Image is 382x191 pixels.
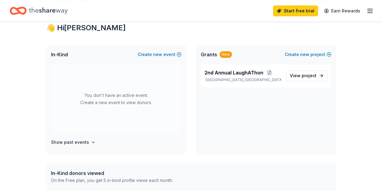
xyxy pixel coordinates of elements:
[10,4,68,18] a: Home
[204,77,281,82] p: [GEOGRAPHIC_DATA], [GEOGRAPHIC_DATA]
[51,170,173,177] div: In-Kind donors viewed
[220,51,232,58] div: New
[51,64,181,134] div: You don't have an active event. Create a new event to view donors.
[320,5,364,16] a: Earn Rewards
[273,5,318,16] a: Start free trial
[46,23,336,33] div: 👋 Hi [PERSON_NAME]
[51,177,173,184] div: On the Free plan, you get 5 in-kind profile views each month.
[300,51,309,58] span: new
[286,70,328,81] a: View project
[302,73,316,78] span: project
[201,51,217,58] span: Grants
[51,51,68,58] span: In-Kind
[51,139,89,146] h4: Show past events
[285,51,331,58] button: Createnewproject
[290,72,316,79] span: View
[204,69,263,76] span: 2nd Annual LaughAThon
[153,51,162,58] span: new
[138,51,181,58] button: Createnewevent
[51,139,96,146] button: Show past events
